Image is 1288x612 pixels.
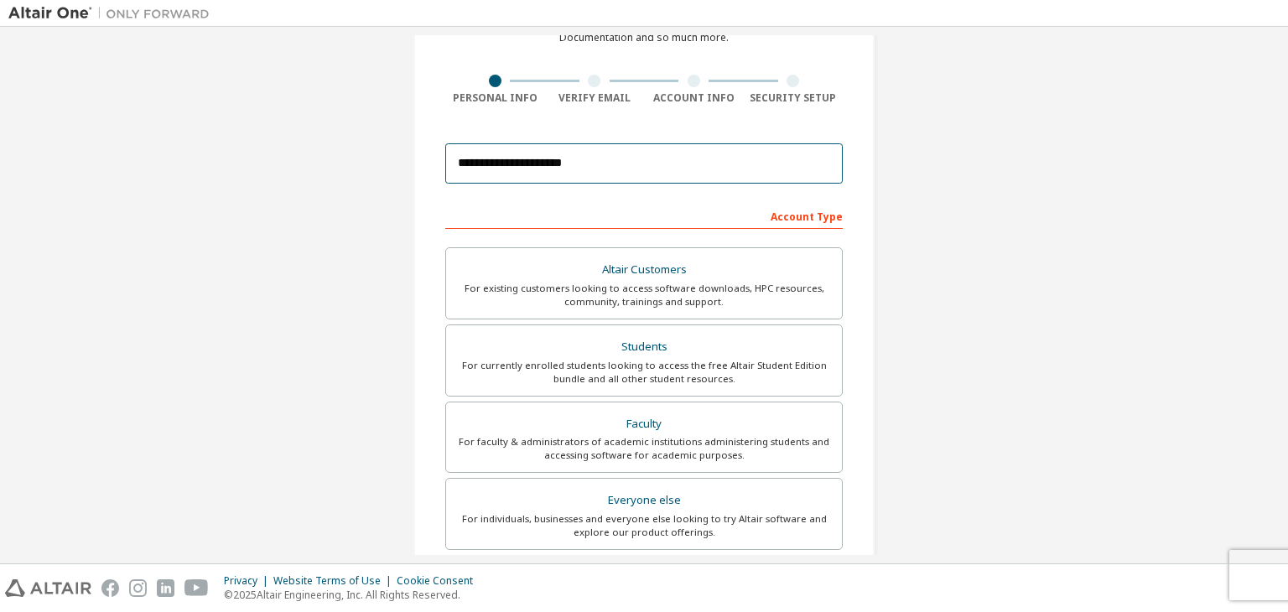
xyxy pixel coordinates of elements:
[545,91,645,105] div: Verify Email
[456,512,832,539] div: For individuals, businesses and everyone else looking to try Altair software and explore our prod...
[456,489,832,512] div: Everyone else
[129,579,147,597] img: instagram.svg
[456,359,832,386] div: For currently enrolled students looking to access the free Altair Student Edition bundle and all ...
[456,282,832,309] div: For existing customers looking to access software downloads, HPC resources, community, trainings ...
[456,412,832,436] div: Faculty
[157,579,174,597] img: linkedin.svg
[224,588,483,602] p: © 2025 Altair Engineering, Inc. All Rights Reserved.
[101,579,119,597] img: facebook.svg
[397,574,483,588] div: Cookie Consent
[744,91,844,105] div: Security Setup
[5,579,91,597] img: altair_logo.svg
[456,435,832,462] div: For faculty & administrators of academic institutions administering students and accessing softwa...
[8,5,218,22] img: Altair One
[224,574,273,588] div: Privacy
[273,574,397,588] div: Website Terms of Use
[644,91,744,105] div: Account Info
[456,335,832,359] div: Students
[445,91,545,105] div: Personal Info
[456,258,832,282] div: Altair Customers
[184,579,209,597] img: youtube.svg
[445,202,843,229] div: Account Type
